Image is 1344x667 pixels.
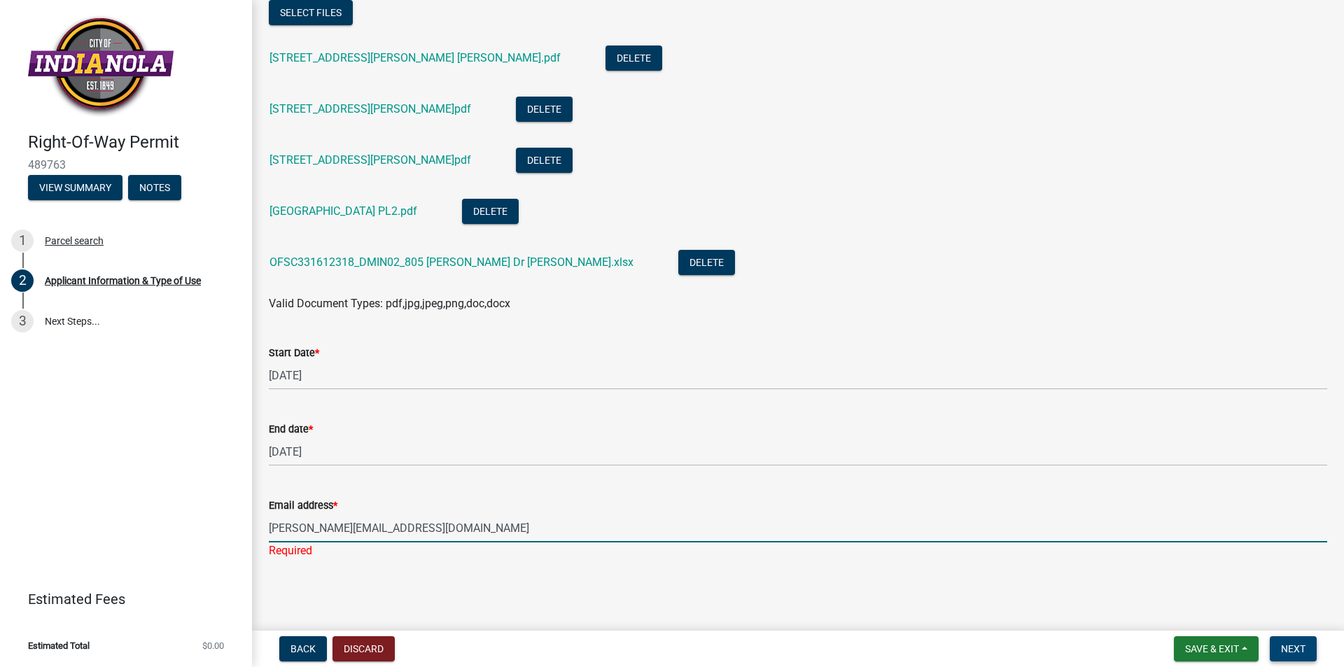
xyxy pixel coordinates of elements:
div: Required [269,542,1327,559]
a: OFSC331612318_DMIN02_805 [PERSON_NAME] Dr [PERSON_NAME].xlsx [269,255,633,269]
img: City of Indianola, Iowa [28,15,174,118]
a: [STREET_ADDRESS][PERSON_NAME]pdf [269,102,471,115]
div: 2 [11,269,34,292]
button: Discard [332,636,395,661]
label: End date [269,425,313,435]
wm-modal-confirm: Delete Document [462,206,519,219]
button: Delete [516,97,573,122]
button: View Summary [28,175,122,200]
wm-modal-confirm: Delete Document [605,52,662,66]
button: Back [279,636,327,661]
span: Estimated Total [28,641,90,650]
wm-modal-confirm: Delete Document [678,257,735,270]
wm-modal-confirm: Delete Document [516,155,573,168]
wm-modal-confirm: Delete Document [516,104,573,117]
label: Email address [269,501,337,511]
span: Back [290,643,316,654]
div: 3 [11,310,34,332]
label: Start Date [269,349,319,358]
button: Next [1270,636,1317,661]
h4: Right-Of-Way Permit [28,132,241,153]
div: 1 [11,230,34,252]
button: Delete [462,199,519,224]
div: Applicant Information & Type of Use [45,276,201,286]
span: 489763 [28,158,224,171]
a: [STREET_ADDRESS][PERSON_NAME] [PERSON_NAME].pdf [269,51,561,64]
button: Save & Exit [1174,636,1259,661]
button: Delete [678,250,735,275]
button: Delete [516,148,573,173]
a: [STREET_ADDRESS][PERSON_NAME]pdf [269,153,471,167]
span: Save & Exit [1185,643,1239,654]
a: Estimated Fees [11,585,230,613]
div: Parcel search [45,236,104,246]
span: Next [1281,643,1305,654]
wm-modal-confirm: Summary [28,183,122,194]
span: $0.00 [202,641,224,650]
button: Delete [605,45,662,71]
button: Notes [128,175,181,200]
a: [GEOGRAPHIC_DATA] PL2.pdf [269,204,417,218]
wm-modal-confirm: Notes [128,183,181,194]
span: Valid Document Types: pdf,jpg,jpeg,png,doc,docx [269,297,510,310]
